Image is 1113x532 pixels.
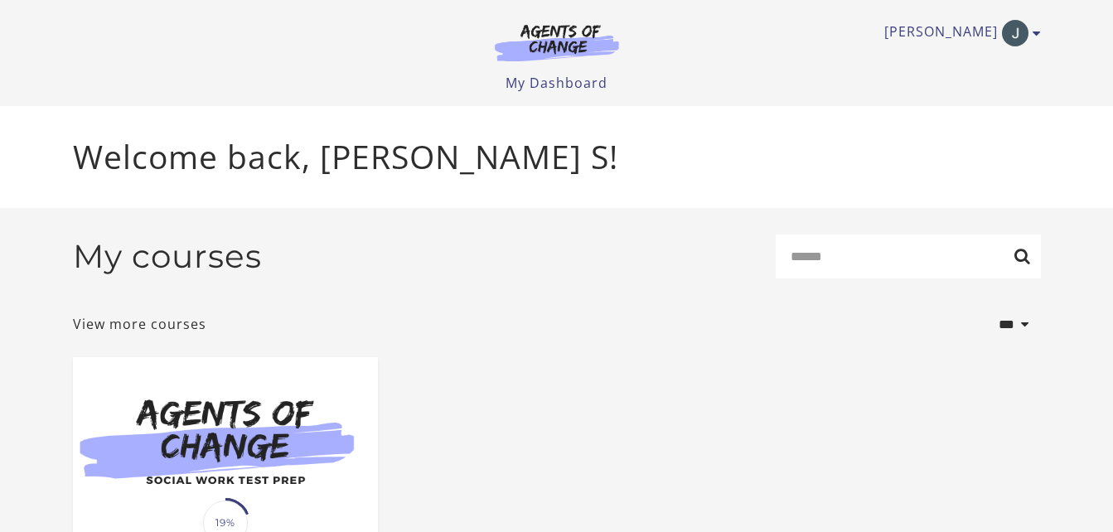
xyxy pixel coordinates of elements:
[506,74,607,92] a: My Dashboard
[73,237,262,276] h2: My courses
[884,20,1033,46] a: Toggle menu
[73,314,206,334] a: View more courses
[73,133,1041,181] p: Welcome back, [PERSON_NAME] S!
[477,23,636,61] img: Agents of Change Logo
